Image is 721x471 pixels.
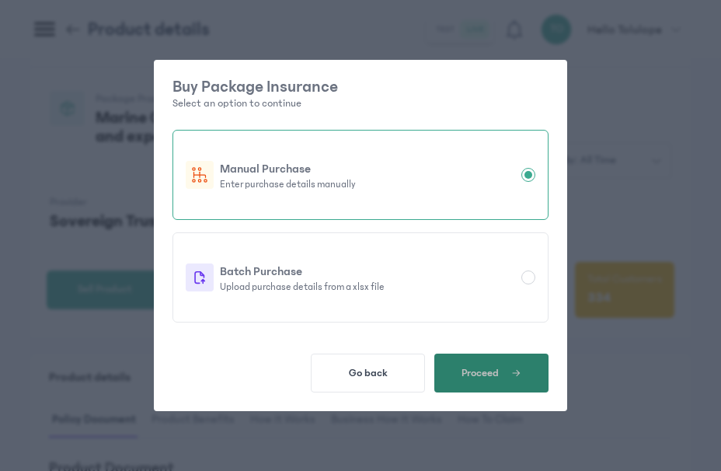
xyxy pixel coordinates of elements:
span: Go back [349,367,388,379]
button: Proceed [434,354,549,392]
p: Upload purchase details from a xlsx file [220,281,515,293]
p: Manual Purchase [220,159,515,178]
p: Enter purchase details manually [220,178,515,190]
button: Go back [311,354,425,392]
span: Proceed [462,367,499,379]
p: Select an option to continue [172,96,549,111]
p: Batch Purchase [220,262,515,281]
p: Buy Package Insurance [172,78,549,96]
